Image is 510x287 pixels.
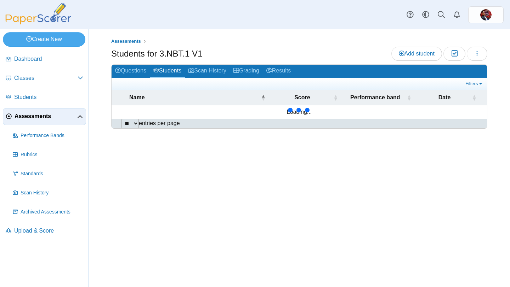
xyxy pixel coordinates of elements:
a: Assessments [109,37,143,46]
span: Rubrics [21,151,83,158]
a: Classes [3,70,86,87]
span: Archived Assessments [21,209,83,216]
a: Filters [464,80,485,87]
span: Name : Activate to invert sorting [261,94,265,101]
a: Standards [10,165,86,182]
img: ps.yyrSfKExD6VWH9yo [480,9,492,20]
span: Score [272,94,332,101]
span: Performance Bands [21,132,83,139]
a: ps.yyrSfKExD6VWH9yo [468,6,504,23]
a: Create New [3,32,85,46]
h1: Students for 3.NBT.1 V1 [111,48,202,60]
span: Scan History [21,189,83,197]
a: PaperScorer [3,19,74,25]
span: Assessments [111,39,141,44]
a: Questions [112,65,150,78]
a: Assessments [3,108,86,125]
span: Performance band : Activate to sort [407,94,411,101]
span: Date [418,94,471,101]
a: Results [263,65,294,78]
span: Assessments [15,112,77,120]
span: Greg Mullen [480,9,492,20]
a: Students [3,89,86,106]
a: Students [150,65,185,78]
span: Name [129,94,260,101]
td: Loading... [112,105,487,119]
span: Standards [21,170,83,177]
a: Add student [391,47,442,61]
span: Score : Activate to sort [334,94,338,101]
a: Dashboard [3,51,86,68]
label: entries per page [139,120,180,126]
a: Upload & Score [3,223,86,240]
span: Add student [399,51,435,57]
span: Students [14,93,83,101]
a: Performance Bands [10,127,86,144]
a: Grading [230,65,263,78]
a: Scan History [185,65,230,78]
a: Alerts [449,7,465,23]
span: Classes [14,74,78,82]
span: Upload & Score [14,227,83,235]
a: Scan History [10,184,86,201]
span: Dashboard [14,55,83,63]
span: Date : Activate to sort [472,94,476,101]
a: Archived Assessments [10,204,86,221]
span: Performance band [345,94,406,101]
a: Rubrics [10,146,86,163]
img: PaperScorer [3,3,74,24]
